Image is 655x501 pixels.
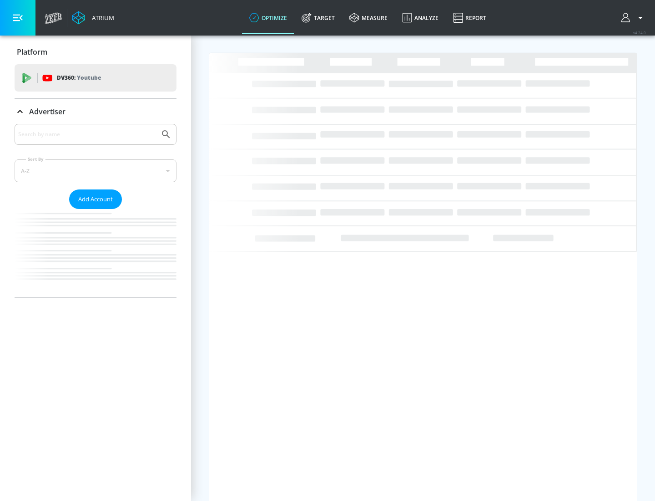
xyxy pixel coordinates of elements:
p: DV360: [57,73,101,83]
a: optimize [242,1,294,34]
a: Report [446,1,494,34]
p: Advertiser [29,107,65,117]
div: A-Z [15,159,176,182]
p: Youtube [77,73,101,82]
div: DV360: Youtube [15,64,176,92]
a: Target [294,1,342,34]
div: Atrium [88,14,114,22]
span: Add Account [78,194,113,204]
a: Analyze [395,1,446,34]
span: v 4.24.0 [633,30,646,35]
input: Search by name [18,128,156,140]
div: Advertiser [15,99,176,124]
div: Platform [15,39,176,65]
nav: list of Advertiser [15,209,176,297]
a: measure [342,1,395,34]
button: Add Account [69,189,122,209]
p: Platform [17,47,47,57]
div: Advertiser [15,124,176,297]
label: Sort By [26,156,45,162]
a: Atrium [72,11,114,25]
